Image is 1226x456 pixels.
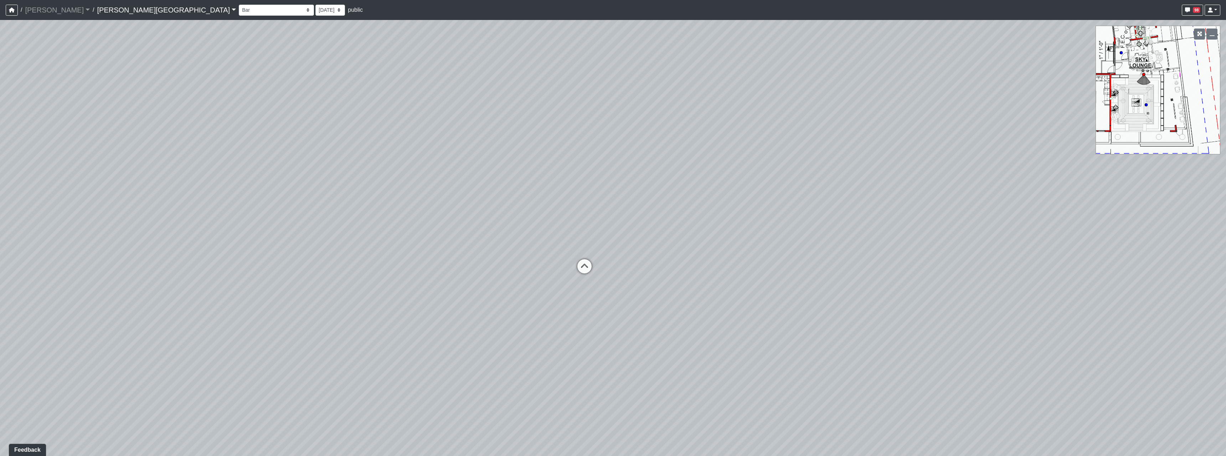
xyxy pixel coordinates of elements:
a: [PERSON_NAME] [25,3,90,17]
iframe: Ybug feedback widget [5,442,47,456]
button: 98 [1182,5,1203,16]
span: public [348,7,363,13]
span: 98 [1193,7,1200,13]
a: [PERSON_NAME][GEOGRAPHIC_DATA] [97,3,236,17]
span: / [90,3,97,17]
span: / [18,3,25,17]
